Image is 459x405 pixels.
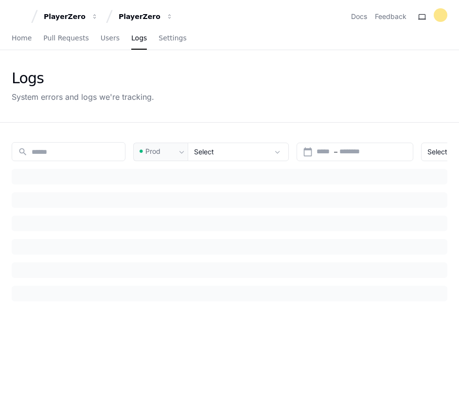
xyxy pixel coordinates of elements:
mat-icon: calendar_today [303,147,313,157]
button: PlayerZero [40,8,102,25]
span: Prod [145,147,160,156]
div: Logs [12,70,154,87]
mat-icon: search [18,147,28,157]
div: System errors and logs we're tracking. [12,91,154,103]
a: Logs [131,27,147,50]
button: PlayerZero [115,8,177,25]
button: Feedback [375,12,406,21]
div: PlayerZero [44,12,86,21]
a: Users [101,27,120,50]
a: Pull Requests [43,27,88,50]
a: Docs [351,12,367,21]
div: PlayerZero [119,12,160,21]
span: Logs [131,35,147,41]
span: Select [194,147,214,156]
span: Home [12,35,32,41]
span: Pull Requests [43,35,88,41]
a: Settings [159,27,186,50]
span: – [334,147,337,157]
a: Home [12,27,32,50]
span: Users [101,35,120,41]
button: Open calendar [303,147,313,157]
span: Settings [159,35,186,41]
span: Select [427,147,447,156]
